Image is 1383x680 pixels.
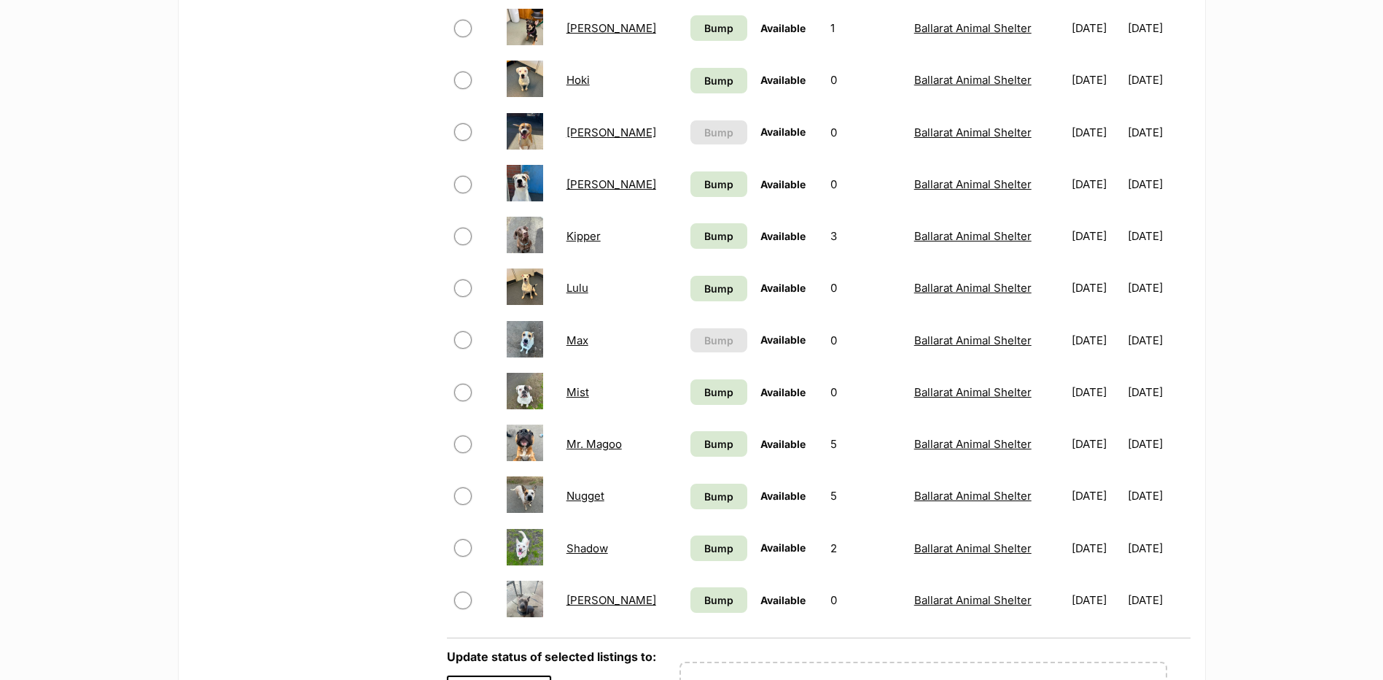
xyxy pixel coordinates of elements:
td: [DATE] [1128,575,1188,625]
td: [DATE] [1066,107,1126,158]
span: Bump [704,592,733,608]
span: Bump [704,489,733,504]
a: Bump [690,15,747,41]
a: Ballarat Animal Shelter [914,593,1032,607]
td: [DATE] [1066,523,1126,573]
span: Bump [704,73,733,88]
td: [DATE] [1128,159,1188,209]
span: Bump [704,177,733,192]
span: Bump [704,385,733,400]
a: Ballarat Animal Shelter [914,385,1032,399]
td: [DATE] [1066,159,1126,209]
a: Mr. Magoo [566,437,622,451]
span: Available [760,333,806,346]
a: Bump [690,68,747,93]
td: [DATE] [1066,575,1126,625]
a: Ballarat Animal Shelter [914,489,1032,503]
td: 3 [825,211,906,261]
button: Bump [690,328,747,352]
span: Available [760,594,806,606]
span: Available [760,178,806,190]
td: 0 [825,367,906,417]
td: [DATE] [1128,55,1188,105]
td: [DATE] [1066,3,1126,53]
a: Ballarat Animal Shelter [914,541,1032,555]
a: Kipper [566,229,601,243]
td: [DATE] [1128,471,1188,521]
span: Available [760,541,806,554]
span: Available [760,438,806,450]
td: 0 [825,575,906,625]
a: Bump [690,223,747,249]
span: Bump [704,228,733,244]
td: 5 [825,419,906,469]
button: Bump [690,120,747,144]
td: [DATE] [1128,3,1188,53]
td: 1 [825,3,906,53]
span: Bump [704,333,733,348]
span: Available [760,386,806,398]
span: Bump [704,281,733,296]
a: Ballarat Animal Shelter [914,125,1032,139]
a: Bump [690,484,747,509]
a: Bump [690,587,747,613]
a: Max [566,333,588,347]
a: Ballarat Animal Shelter [914,73,1032,87]
a: Ballarat Animal Shelter [914,177,1032,191]
a: Ballarat Animal Shelter [914,21,1032,35]
a: Lulu [566,281,588,295]
td: 0 [825,55,906,105]
td: 0 [825,107,906,158]
td: [DATE] [1066,419,1126,469]
td: [DATE] [1128,315,1188,366]
td: [DATE] [1128,107,1188,158]
td: [DATE] [1128,419,1188,469]
td: [DATE] [1128,367,1188,417]
span: Bump [704,541,733,556]
td: [DATE] [1128,263,1188,313]
td: [DATE] [1066,471,1126,521]
a: Ballarat Animal Shelter [914,333,1032,347]
a: Bump [690,171,747,197]
a: [PERSON_NAME] [566,125,656,139]
td: [DATE] [1128,523,1188,573]
a: Bump [690,536,747,561]
td: [DATE] [1066,263,1126,313]
a: Ballarat Animal Shelter [914,229,1032,243]
span: Available [760,22,806,34]
label: Update status of selected listings to: [447,649,656,664]
td: 2 [825,523,906,573]
td: 0 [825,315,906,366]
span: Available [760,74,806,86]
span: Available [760,490,806,502]
a: Ballarat Animal Shelter [914,281,1032,295]
td: [DATE] [1066,211,1126,261]
a: Bump [690,431,747,457]
td: [DATE] [1128,211,1188,261]
td: 0 [825,159,906,209]
a: Ballarat Animal Shelter [914,437,1032,451]
a: Shadow [566,541,608,555]
a: Bump [690,276,747,301]
td: [DATE] [1066,55,1126,105]
td: [DATE] [1066,315,1126,366]
a: Mist [566,385,589,399]
a: [PERSON_NAME] [566,593,656,607]
span: Available [760,125,806,138]
span: Bump [704,20,733,36]
a: Bump [690,379,747,405]
a: [PERSON_NAME] [566,177,656,191]
span: Available [760,282,806,294]
td: 0 [825,263,906,313]
a: Hoki [566,73,590,87]
span: Available [760,230,806,242]
span: Bump [704,125,733,140]
a: [PERSON_NAME] [566,21,656,35]
span: Bump [704,436,733,452]
a: Nugget [566,489,604,503]
td: [DATE] [1066,367,1126,417]
td: 5 [825,471,906,521]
